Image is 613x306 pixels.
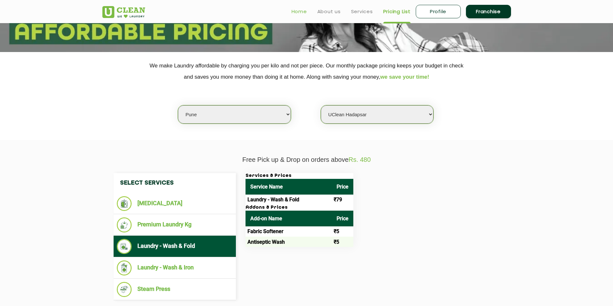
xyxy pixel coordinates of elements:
[246,173,353,179] h3: Services & Prices
[246,205,353,211] h3: Addons & Prices
[117,239,233,254] li: Laundry - Wash & Fold
[332,211,353,226] th: Price
[292,8,307,15] a: Home
[246,179,332,195] th: Service Name
[102,156,511,163] p: Free Pick up & Drop on orders above
[117,239,132,254] img: Laundry - Wash & Fold
[117,196,132,211] img: Dry Cleaning
[246,237,332,247] td: Antiseptic Wash
[117,282,233,297] li: Steam Press
[332,226,353,237] td: ₹5
[114,173,236,193] h4: Select Services
[117,260,132,275] img: Laundry - Wash & Iron
[348,156,371,163] span: Rs. 480
[383,8,411,15] a: Pricing List
[102,60,511,83] p: We make Laundry affordable by charging you per kilo and not per piece. Our monthly package pricin...
[332,195,353,205] td: ₹79
[351,8,373,15] a: Services
[117,217,132,232] img: Premium Laundry Kg
[317,8,341,15] a: About us
[246,211,332,226] th: Add-on Name
[117,282,132,297] img: Steam Press
[117,196,233,211] li: [MEDICAL_DATA]
[102,6,145,18] img: UClean Laundry and Dry Cleaning
[466,5,511,18] a: Franchise
[380,74,429,80] span: we save your time!
[246,226,332,237] td: Fabric Softener
[246,195,332,205] td: Laundry - Wash & Fold
[117,260,233,275] li: Laundry - Wash & Iron
[117,217,233,232] li: Premium Laundry Kg
[416,5,461,18] a: Profile
[332,179,353,195] th: Price
[332,237,353,247] td: ₹5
